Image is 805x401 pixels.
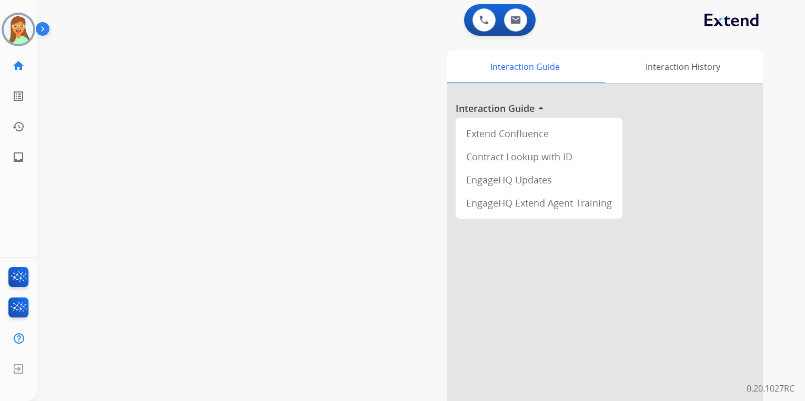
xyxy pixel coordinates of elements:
[747,382,794,395] p: 0.20.1027RC
[460,168,618,191] div: EngageHQ Updates
[4,15,33,44] img: avatar
[460,145,618,168] div: Contract Lookup with ID
[12,151,25,163] mat-icon: inbox
[12,90,25,102] mat-icon: list_alt
[447,50,602,83] div: Interaction Guide
[12,120,25,133] mat-icon: history
[602,50,763,83] div: Interaction History
[12,59,25,72] mat-icon: home
[460,122,618,145] div: Extend Confluence
[460,191,618,214] div: EngageHQ Extend Agent Training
